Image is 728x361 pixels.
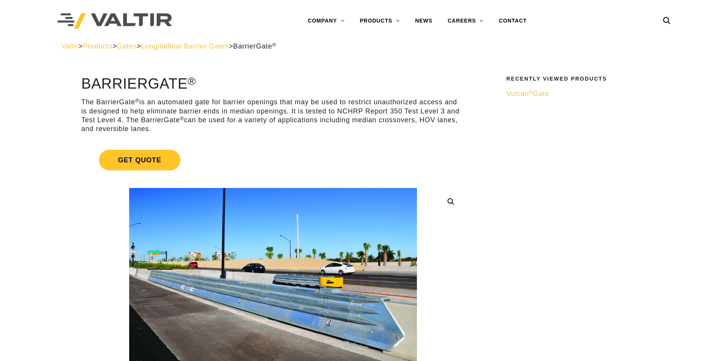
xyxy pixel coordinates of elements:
a: Gates [117,42,137,50]
a: Get Quote [81,141,465,180]
span: BarrierGate [233,42,276,50]
a: Longitudinal Barrier Gates [141,42,229,50]
a: Vulcan®Gate [506,89,662,98]
h1: BarrierGate [81,76,465,92]
a: Valtir [62,42,78,50]
a: COMPANY [300,13,352,29]
a: NEWS [407,13,440,29]
a: PRODUCTS [352,13,407,29]
sup: ® [529,89,533,95]
a: CONTACT [491,13,534,29]
sup: ® [180,116,184,121]
p: The BarrierGate is an automated gate for barrier openings that may be used to restrict unauthoriz... [81,98,465,134]
sup: ® [135,98,139,104]
span: Vulcan Gate [506,90,549,97]
div: > > > > [62,42,666,51]
span: Get Quote [99,150,180,170]
h2: Recently Viewed Products [506,76,662,82]
a: Products [83,42,112,50]
img: Valtir [57,13,172,29]
sup: ® [272,42,276,48]
sup: ® [188,75,196,87]
a: CAREERS [440,13,491,29]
